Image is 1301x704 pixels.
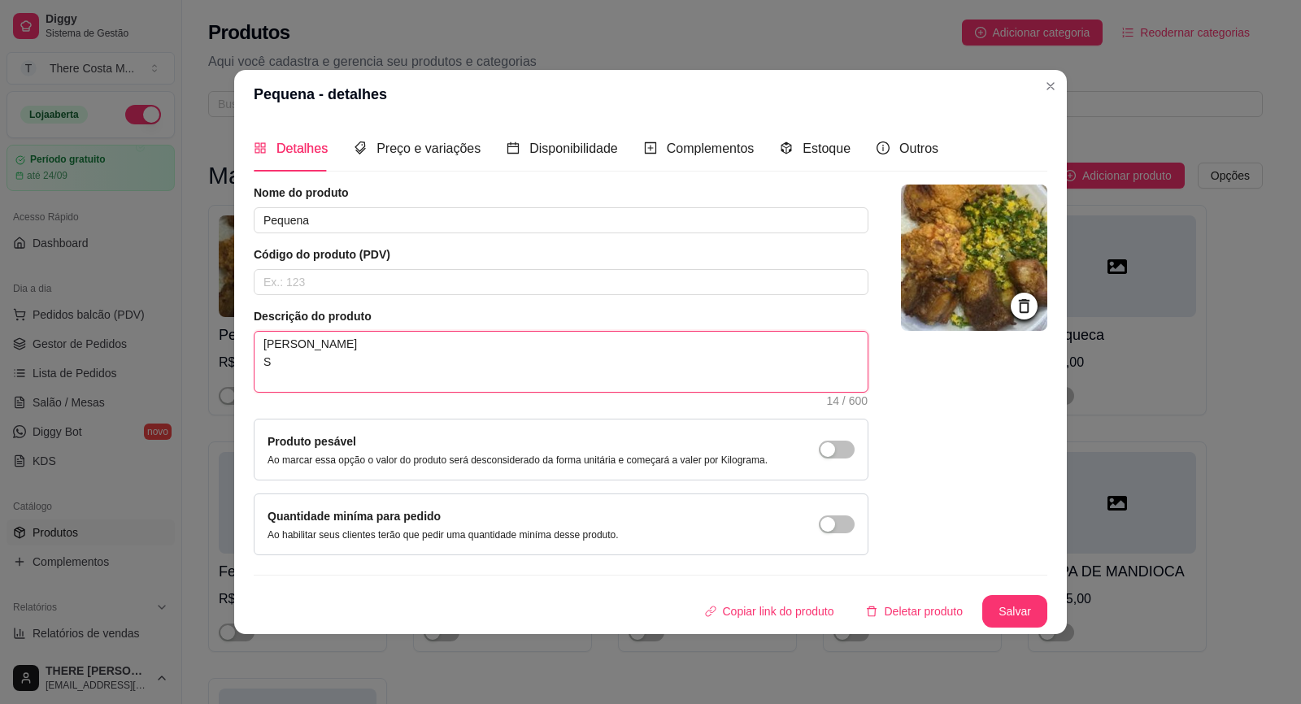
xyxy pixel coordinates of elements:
[877,141,890,154] span: info-circle
[254,207,868,233] input: Ex.: Hamburguer de costela
[268,528,619,541] p: Ao habilitar seus clientes terão que pedir uma quantidade miníma desse produto.
[268,435,356,448] label: Produto pesável
[254,308,868,324] article: Descrição do produto
[667,141,755,155] span: Complementos
[853,595,976,628] button: deleteDeletar produto
[276,141,328,155] span: Detalhes
[901,185,1047,331] img: logo da loja
[507,141,520,154] span: calendar
[692,595,847,628] button: Copiar link do produto
[1038,73,1064,99] button: Close
[254,141,267,154] span: appstore
[354,141,367,154] span: tags
[644,141,657,154] span: plus-square
[268,510,441,523] label: Quantidade miníma para pedido
[234,70,1067,119] header: Pequena - detalhes
[254,246,868,263] article: Código do produto (PDV)
[803,141,851,155] span: Estoque
[254,185,868,201] article: Nome do produto
[255,332,868,392] textarea: [PERSON_NAME] S
[866,606,877,617] span: delete
[268,454,768,467] p: Ao marcar essa opção o valor do produto será desconsiderado da forma unitária e começará a valer ...
[982,595,1047,628] button: Salvar
[254,269,868,295] input: Ex.: 123
[899,141,938,155] span: Outros
[529,141,618,155] span: Disponibilidade
[780,141,793,154] span: code-sandbox
[376,141,481,155] span: Preço e variações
